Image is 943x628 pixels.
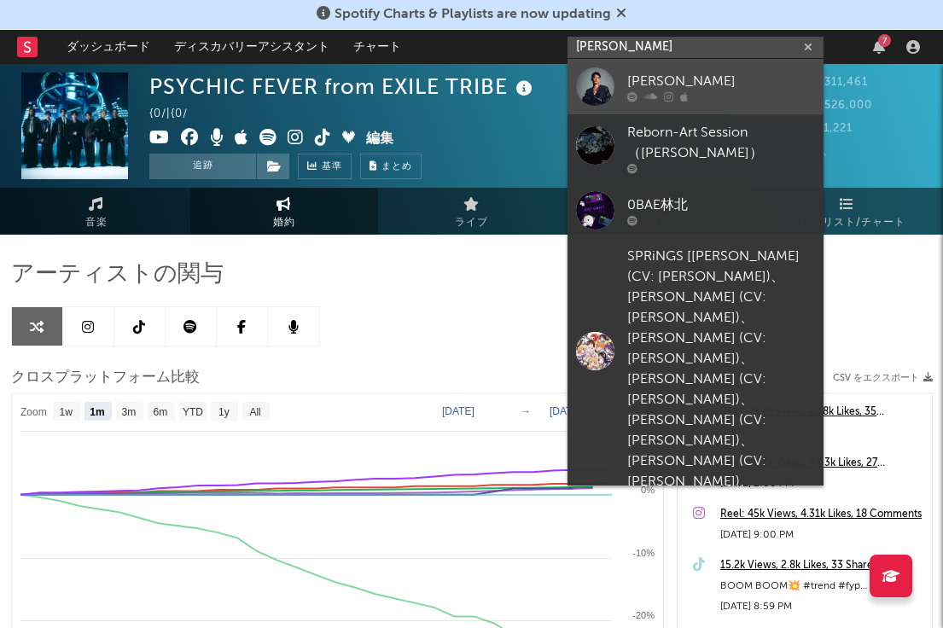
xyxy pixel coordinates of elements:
a: Reel: 45k Views, 4.31k Likes, 18 Comments [720,504,923,525]
a: 婚約 [190,188,378,235]
a: Reel: 28.2k Views, 2.18k Likes, 35 Comments [720,402,923,422]
span: 526,000 [805,100,872,111]
a: 基準 [298,154,352,179]
text: 1w [59,406,73,418]
text: [DATE] [550,405,582,417]
a: Reborn-Art Session（[PERSON_NAME]） [568,114,824,183]
text: → [521,405,531,417]
text: All [249,406,260,418]
span: 却下する [616,8,626,21]
div: BOOM BOOM💥 #trend #fyp #PSYCHICFEVER #REN #[PERSON_NAME] [720,576,923,596]
div: [DATE] 2:00 PM [720,474,923,494]
div: SPRiNGS [[PERSON_NAME] (CV: [PERSON_NAME])、[PERSON_NAME] (CV: [PERSON_NAME])、[PERSON_NAME] (CV: [... [627,247,815,615]
text: 1y [218,406,230,418]
div: PSYCHIC FEVER from EXILE TRIBE [149,73,537,101]
a: Reel: 45.3k Views, 4.03k Likes, 27 Comments [720,453,923,474]
div: [PERSON_NAME] [627,72,815,92]
div: 7 [878,34,891,47]
span: 基準 [322,157,342,177]
button: 7 [873,40,885,54]
a: プレイリスト/チャート [754,188,941,235]
a: 15.2k Views, 2.8k Likes, 33 Shares [720,555,923,576]
a: 観客 [566,188,754,235]
div: [DATE] 9:00 PM [720,422,923,443]
input: アーティストを検索 [568,37,824,58]
a: 音楽 [3,188,190,235]
div: [DATE] 8:59 PM [720,596,923,617]
text: 0% [641,485,655,495]
button: CSV をエクスポート [833,373,933,383]
div: Reborn-Art Session（[PERSON_NAME]） [627,123,815,164]
text: [DATE] [442,405,474,417]
text: -20% [632,610,655,620]
span: アーティストの関与 [11,265,224,285]
span: 311,461 [805,77,868,88]
span: ライブ [455,212,488,233]
a: [PERSON_NAME] [568,59,824,114]
span: Spotify Charts & Playlists are now updating [335,8,611,21]
span: まとめ [381,162,412,172]
span: 音楽 [85,212,108,233]
span: プレイリスト/チャート [789,212,905,233]
text: 3m [121,406,136,418]
text: YTD [182,406,202,418]
div: [DATE] 9:00 PM [720,525,923,545]
a: ライブ [378,188,566,235]
button: 編集 [366,129,393,150]
div: {0/ | {0/ [149,104,207,125]
a: 0BAE林北 [568,183,824,238]
text: 6m [153,406,167,418]
div: 0BAE林北 [627,195,815,216]
button: まとめ [360,154,422,179]
text: -10% [632,548,655,558]
text: 1m [90,406,104,418]
span: 婚約 [273,212,295,233]
a: チャート [341,30,413,64]
a: ダッシュボード [55,30,162,64]
text: Zoom [20,406,47,418]
span: 1,221 [805,123,853,134]
button: 追跡 [149,154,256,179]
span: クロスプラットフォーム比較 [11,368,200,388]
a: ディスカバリーアシスタント [162,30,341,64]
